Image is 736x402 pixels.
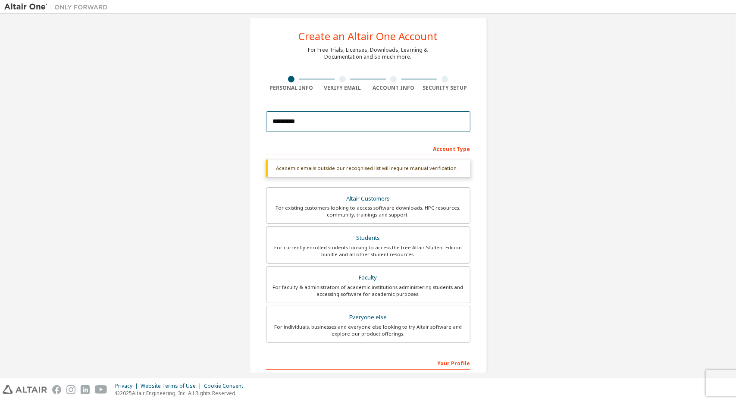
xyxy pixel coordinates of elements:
div: For currently enrolled students looking to access the free Altair Student Edition bundle and all ... [272,244,465,258]
div: Academic emails outside our recognised list will require manual verification. [266,160,470,177]
div: Personal Info [266,85,317,91]
img: linkedin.svg [81,385,90,394]
div: Your Profile [266,356,470,370]
div: Faculty [272,272,465,284]
div: Account Info [368,85,420,91]
div: Students [272,232,465,244]
div: For individuals, businesses and everyone else looking to try Altair software and explore our prod... [272,323,465,337]
div: Verify Email [317,85,368,91]
img: instagram.svg [66,385,75,394]
div: Altair Customers [272,193,465,205]
div: Website Terms of Use [141,383,204,389]
img: Altair One [4,3,112,11]
div: Account Type [266,141,470,155]
div: For existing customers looking to access software downloads, HPC resources, community, trainings ... [272,204,465,218]
div: For Free Trials, Licenses, Downloads, Learning & Documentation and so much more. [308,47,428,60]
div: Security Setup [419,85,470,91]
div: Create an Altair One Account [298,31,438,41]
div: Privacy [115,383,141,389]
img: altair_logo.svg [3,385,47,394]
img: facebook.svg [52,385,61,394]
div: Everyone else [272,311,465,323]
img: youtube.svg [95,385,107,394]
p: © 2025 Altair Engineering, Inc. All Rights Reserved. [115,389,248,397]
div: Cookie Consent [204,383,248,389]
div: For faculty & administrators of academic institutions administering students and accessing softwa... [272,284,465,298]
